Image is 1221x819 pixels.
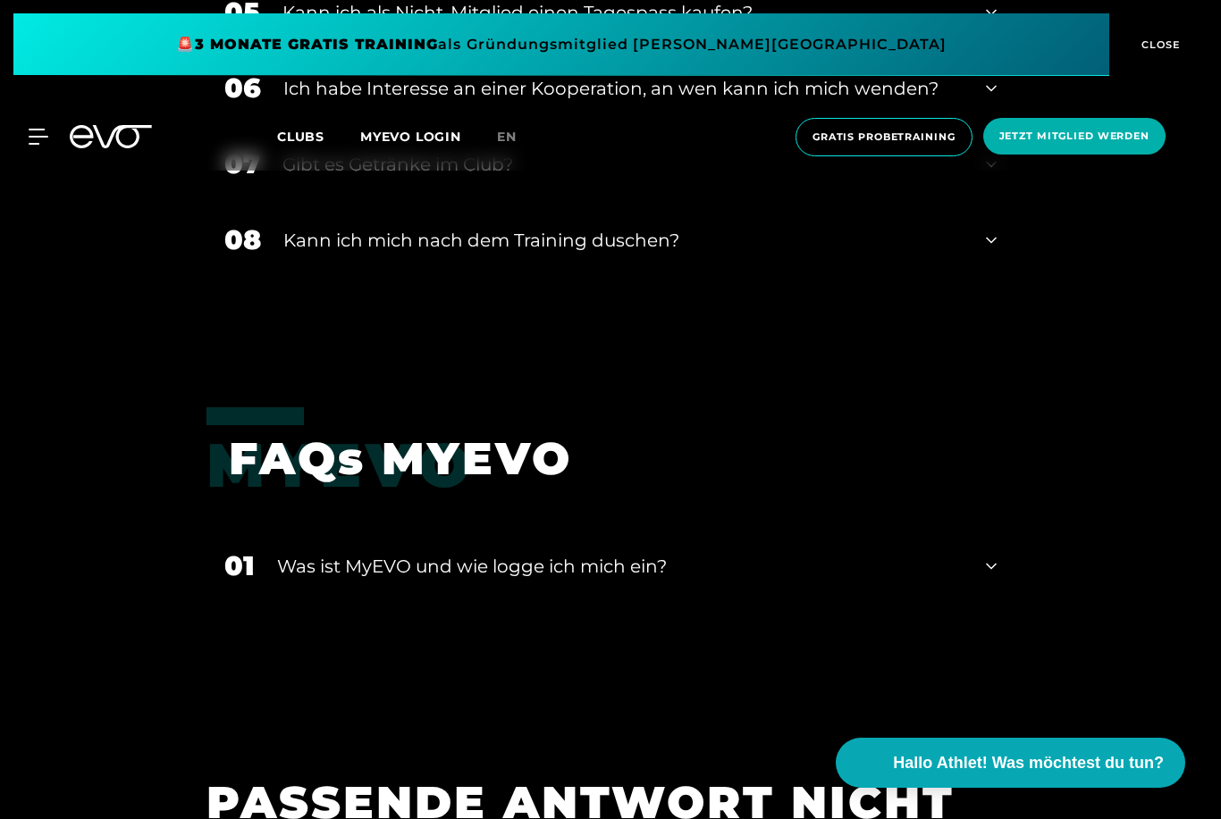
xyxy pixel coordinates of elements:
span: Clubs [277,129,324,145]
a: Clubs [277,128,360,145]
span: Gratis Probetraining [813,130,956,145]
h1: FAQs MYEVO [229,430,970,488]
a: Jetzt Mitglied werden [978,118,1171,156]
div: Kann ich mich nach dem Training duschen? [283,227,964,254]
div: 01 [224,546,255,586]
span: Hallo Athlet! Was möchtest du tun? [893,751,1164,775]
span: Jetzt Mitglied werden [999,129,1149,144]
button: Hallo Athlet! Was möchtest du tun? [836,738,1185,788]
div: 08 [224,220,261,260]
a: Gratis Probetraining [790,118,978,156]
span: en [497,129,517,145]
span: CLOSE [1137,37,1181,53]
div: Was ist MyEVO und wie logge ich mich ein? [277,553,964,580]
a: MYEVO LOGIN [360,129,461,145]
button: CLOSE [1109,13,1208,76]
a: en [497,127,538,147]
